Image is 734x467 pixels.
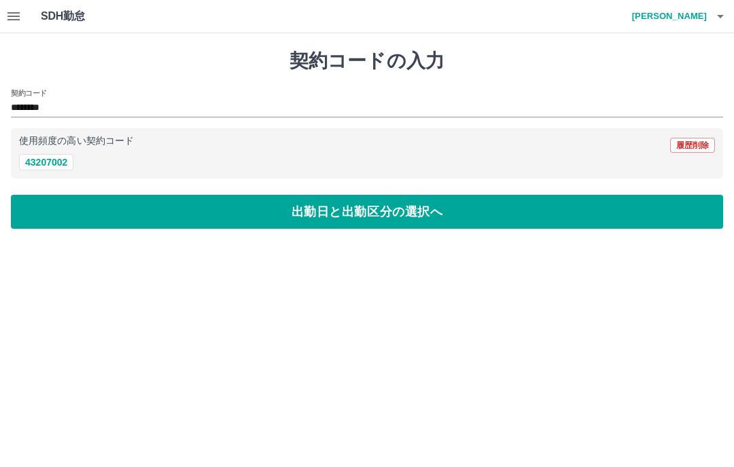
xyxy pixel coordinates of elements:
button: 43207002 [19,154,73,170]
h2: 契約コード [11,88,47,98]
button: 履歴削除 [670,138,715,153]
button: 出勤日と出勤区分の選択へ [11,195,723,229]
p: 使用頻度の高い契約コード [19,136,134,146]
h1: 契約コードの入力 [11,50,723,73]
